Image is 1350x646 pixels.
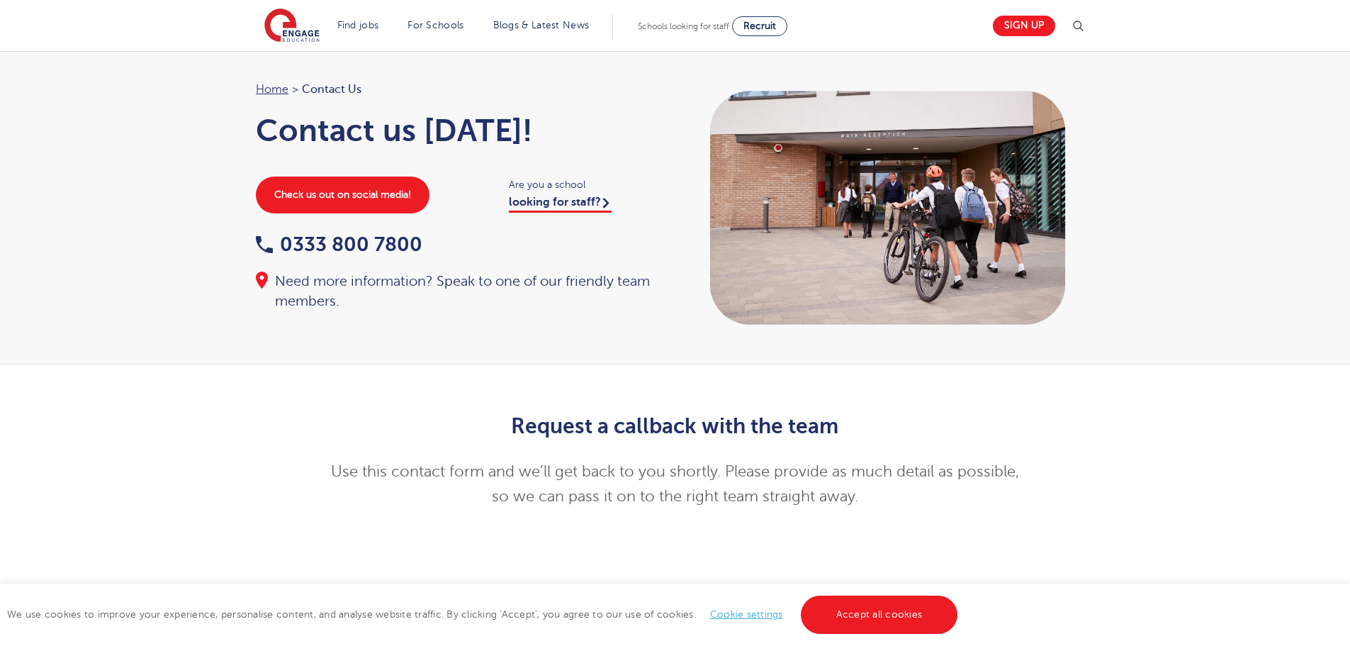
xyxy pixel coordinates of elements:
[493,20,590,30] a: Blogs & Latest News
[710,609,783,620] a: Cookie settings
[509,196,612,213] a: looking for staff?
[292,83,298,96] span: >
[256,83,288,96] a: Home
[638,21,729,31] span: Schools looking for staff
[256,233,422,255] a: 0333 800 7800
[256,272,661,311] div: Need more information? Speak to one of our friendly team members.
[327,414,1023,438] h2: Request a callback with the team
[302,80,361,99] span: Contact Us
[256,113,661,148] h1: Contact us [DATE]!
[732,16,787,36] a: Recruit
[993,16,1055,36] a: Sign up
[337,20,379,30] a: Find jobs
[509,177,661,193] span: Are you a school
[743,21,776,31] span: Recruit
[256,177,429,213] a: Check us out on social media!
[7,609,961,620] span: We use cookies to improve your experience, personalise content, and analyse website traffic. By c...
[331,463,1019,505] span: Use this contact form and we’ll get back to you shortly. Please provide as much detail as possibl...
[256,80,661,99] nav: breadcrumb
[264,9,320,44] img: Engage Education
[407,20,463,30] a: For Schools
[801,596,958,634] a: Accept all cookies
